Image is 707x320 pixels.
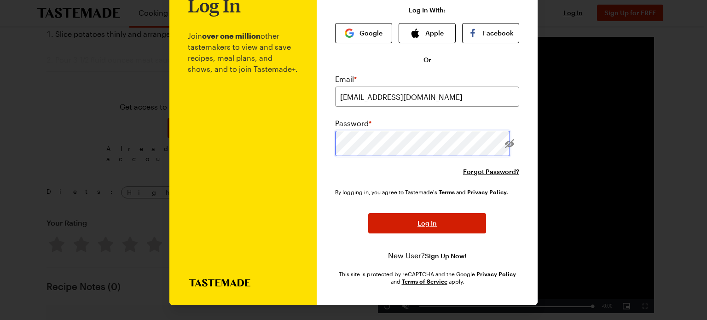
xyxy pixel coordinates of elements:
span: Log In [417,219,437,228]
p: Join other tastemakers to view and save recipes, meal plans, and shows, and to join Tastemade+. [188,16,298,279]
button: Apple [399,23,456,43]
span: New User? [388,251,425,260]
div: This site is protected by reCAPTCHA and the Google and apply. [335,270,519,285]
a: Tastemade Privacy Policy [467,188,508,196]
button: Forgot Password? [463,167,519,176]
button: Google [335,23,392,43]
b: over one million [202,31,261,40]
button: Sign Up Now! [425,251,466,261]
a: Google Privacy Policy [476,270,516,278]
label: Password [335,118,371,129]
label: Email [335,74,357,85]
a: Google Terms of Service [402,277,447,285]
button: Facebook [462,23,519,43]
span: Or [423,55,431,64]
a: Tastemade Terms of Service [439,188,455,196]
div: By logging in, you agree to Tastemade's and [335,187,512,197]
button: Log In [368,213,486,233]
p: Log In With: [409,6,446,14]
